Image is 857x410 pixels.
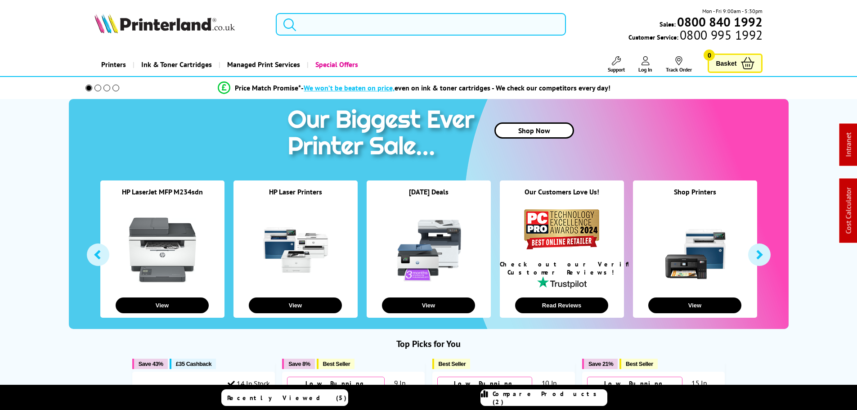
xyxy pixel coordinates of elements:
[660,20,676,28] span: Sales:
[73,80,756,96] li: modal_Promise
[437,377,533,398] div: Low Running Costs
[480,389,607,406] a: Compare Products (2)
[587,377,682,398] div: Low Running Costs
[500,260,624,276] div: Check out our Verified Customer Reviews!
[678,31,763,39] span: 0800 995 1992
[608,56,625,73] a: Support
[282,359,314,369] button: Save 8%
[94,53,133,76] a: Printers
[638,56,652,73] a: Log In
[385,378,420,396] div: 9 In Stock
[283,99,484,170] img: printer sale
[382,297,475,313] button: View
[176,360,211,367] span: £35 Cashback
[141,53,212,76] span: Ink & Toner Cartridges
[432,359,471,369] button: Best Seller
[235,83,301,92] span: Price Match Promise*
[219,53,307,76] a: Managed Print Services
[677,14,763,30] b: 0800 840 1992
[139,360,163,367] span: Save 43%
[307,53,365,76] a: Special Offers
[532,378,570,396] div: 10 In Stock
[94,14,235,33] img: Printerland Logo
[676,18,763,26] a: 0800 840 1992
[367,187,491,207] div: [DATE] Deals
[439,360,466,367] span: Best Seller
[323,360,350,367] span: Best Seller
[287,377,385,398] div: Low Running Costs
[317,359,355,369] button: Best Seller
[648,297,741,313] button: View
[493,390,607,406] span: Compare Products (2)
[682,378,720,396] div: 15 In Stock
[633,187,757,207] div: Shop Printers
[288,360,310,367] span: Save 8%
[716,57,736,69] span: Basket
[494,122,574,139] a: Shop Now
[304,83,395,92] span: We won’t be beaten on price,
[515,297,608,313] button: Read Reviews
[704,50,715,61] span: 0
[249,297,342,313] button: View
[269,187,322,196] a: HP Laser Printers
[228,379,270,388] div: 14 In Stock
[500,187,624,207] div: Our Customers Love Us!
[116,297,209,313] button: View
[170,359,216,369] button: £35 Cashback
[132,359,168,369] button: Save 43%
[844,188,853,234] a: Cost Calculator
[301,83,610,92] div: - even on ink & toner cartridges - We check our competitors every day!
[227,394,347,402] span: Recently Viewed (5)
[619,359,658,369] button: Best Seller
[844,133,853,157] a: Intranet
[588,360,613,367] span: Save 21%
[122,187,203,196] a: HP LaserJet MFP M234sdn
[133,53,219,76] a: Ink & Toner Cartridges
[638,66,652,73] span: Log In
[702,7,763,15] span: Mon - Fri 9:00am - 5:30pm
[666,56,692,73] a: Track Order
[626,360,653,367] span: Best Seller
[708,54,763,73] a: Basket 0
[582,359,618,369] button: Save 21%
[608,66,625,73] span: Support
[94,14,265,35] a: Printerland Logo
[628,31,763,41] span: Customer Service:
[221,389,348,406] a: Recently Viewed (5)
